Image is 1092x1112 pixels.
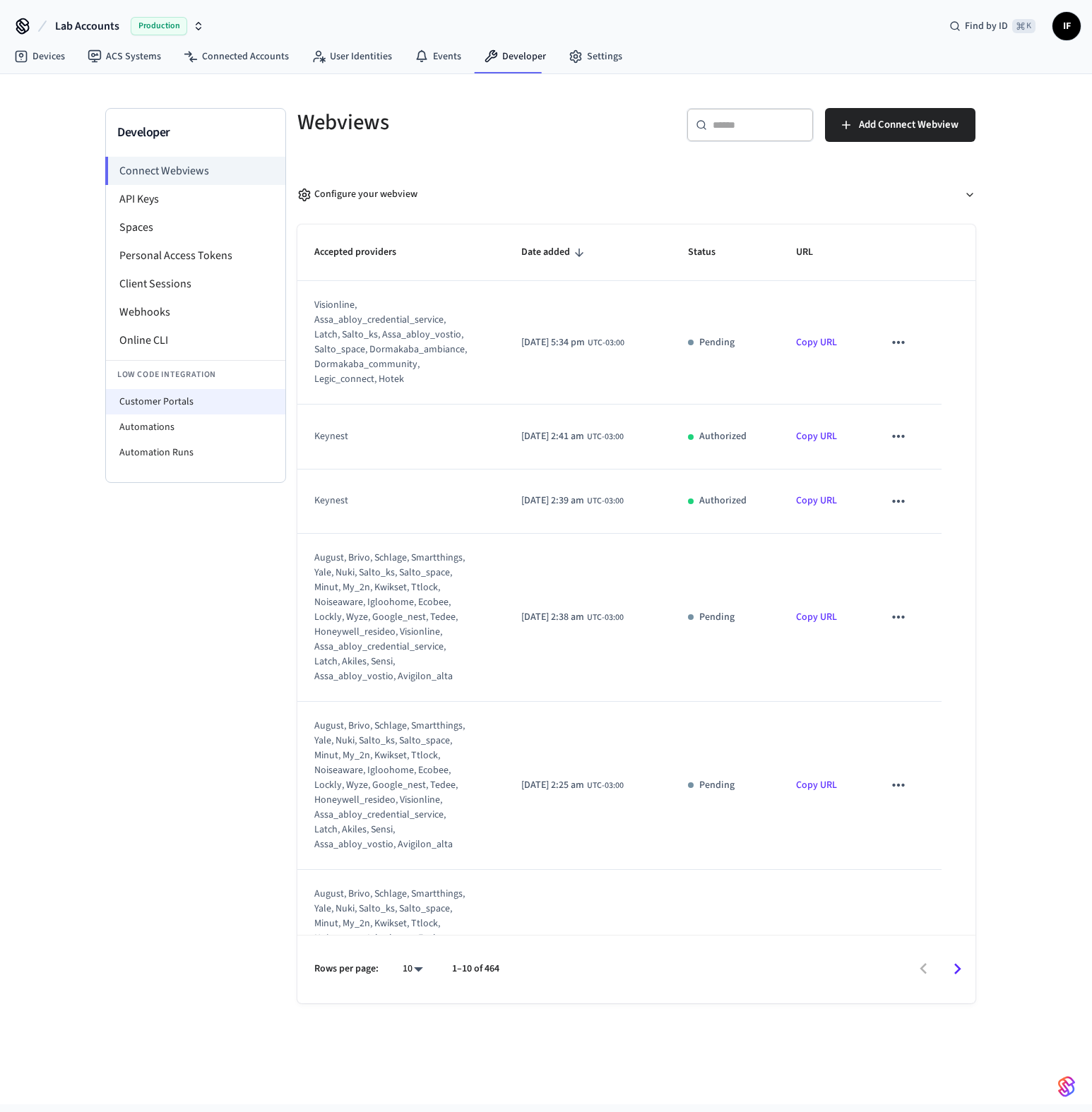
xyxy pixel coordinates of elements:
a: Devices [3,44,76,69]
div: 10 [396,959,429,979]
a: Events [403,44,473,69]
p: Pending [699,778,735,793]
p: Pending [699,335,735,350]
div: august, brivo, schlage, smartthings, yale, nuki, salto_ks, salto_space, minut, my_2n, kwikset, tt... [314,887,470,1020]
p: Authorized [699,429,747,444]
div: august, brivo, schlage, smartthings, yale, nuki, salto_ks, salto_space, minut, my_2n, kwikset, tt... [314,551,470,684]
div: Configure your webview [297,187,417,202]
li: Personal Access Tokens [106,241,285,270]
a: Copy URL [796,335,837,349]
p: Pending [699,610,735,625]
div: America/Belem [521,335,624,350]
div: America/Belem [521,429,624,444]
li: Client Sessions [106,270,285,298]
img: SeamLogoGradient.69752ec5.svg [1058,1075,1075,1098]
button: IF [1052,12,1081,40]
p: Rows per page: [314,962,379,976]
a: Copy URL [796,610,837,624]
li: Low Code Integration [106,360,285,389]
li: Automation Runs [106,440,285,465]
div: visionline, assa_abloy_credential_service, latch, salto_ks, assa_abloy_vostio, salto_space, dorma... [314,298,470,387]
span: ⌘ K [1012,19,1035,33]
a: Connected Accounts [172,44,300,69]
div: keynest [314,429,470,444]
span: UTC-03:00 [588,337,624,349]
a: Copy URL [796,778,837,792]
span: Production [131,17,187,35]
span: [DATE] 2:25 am [521,778,584,793]
span: Lab Accounts [55,18,119,35]
a: User Identities [300,44,403,69]
button: Add Connect Webview [825,108,975,142]
span: Accepted providers [314,241,415,263]
div: America/Belem [521,778,624,793]
span: UTC-03:00 [587,431,624,443]
li: Automations [106,414,285,440]
a: Copy URL [796,429,837,443]
button: Go to next page [941,952,974,986]
div: America/Belem [521,494,624,508]
p: 1–10 of 464 [452,962,499,976]
p: Authorized [699,494,747,508]
span: IF [1054,13,1079,39]
span: Add Connect Webview [859,116,959,134]
span: URL [796,241,831,263]
li: Spaces [106,213,285,241]
li: Online CLI [106,326,285,354]
li: Customer Portals [106,389,285,414]
span: Find by ID [965,19,1008,33]
div: keynest [314,494,470,508]
a: Copy URL [796,494,837,508]
span: [DATE] 2:39 am [521,494,584,508]
a: ACS Systems [76,44,172,69]
li: Connect Webviews [105,157,285,185]
span: UTC-03:00 [587,779,624,792]
span: UTC-03:00 [587,495,624,508]
span: [DATE] 5:34 pm [521,335,585,350]
button: Configure your webview [297,176,975,213]
div: august, brivo, schlage, smartthings, yale, nuki, salto_ks, salto_space, minut, my_2n, kwikset, tt... [314,719,470,852]
span: [DATE] 2:38 am [521,610,584,625]
span: [DATE] 2:41 am [521,429,584,444]
div: America/Belem [521,610,624,625]
h5: Webviews [297,108,628,137]
span: UTC-03:00 [587,611,624,624]
span: Status [688,241,734,263]
li: Webhooks [106,298,285,326]
span: Date added [521,241,588,263]
li: API Keys [106,185,285,213]
a: Developer [473,44,557,69]
a: Settings [557,44,634,69]
h3: Developer [117,123,274,143]
div: Find by ID⌘ K [938,13,1047,39]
